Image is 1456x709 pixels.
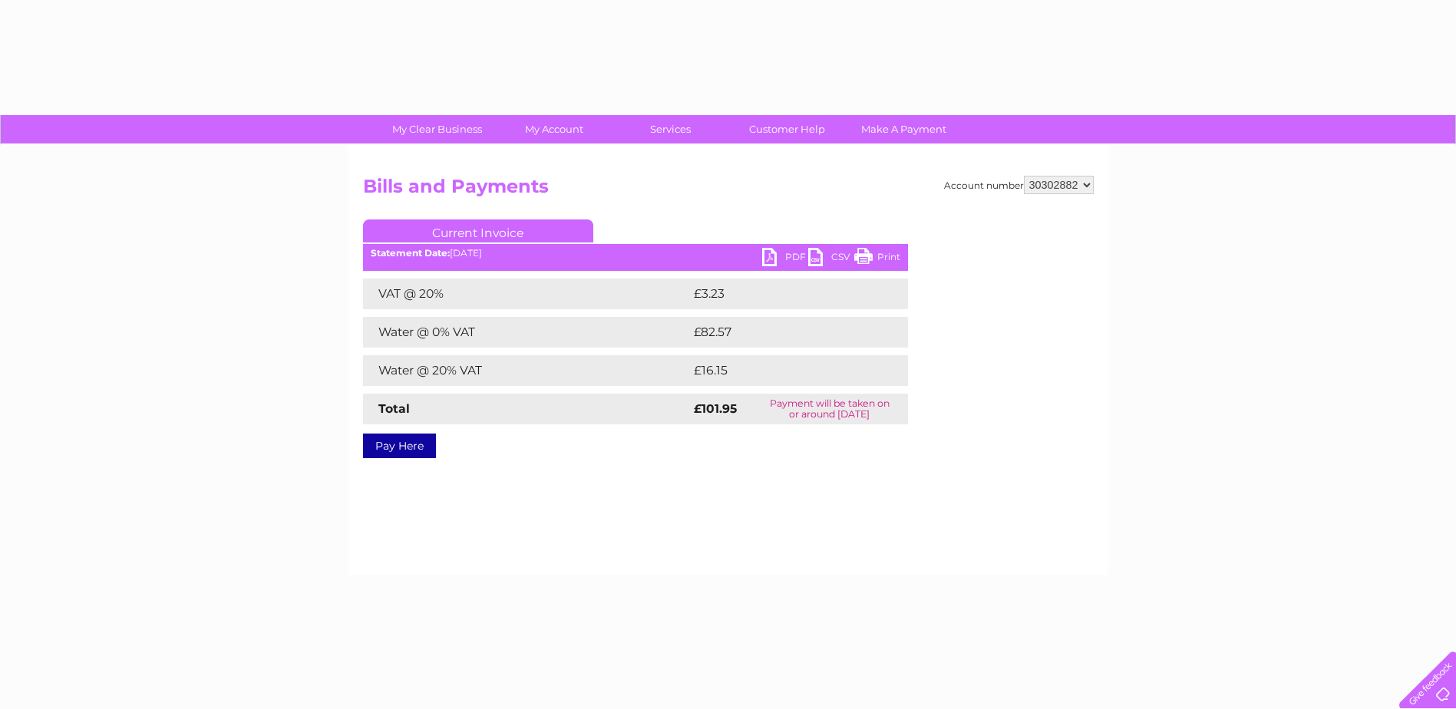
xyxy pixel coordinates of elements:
[363,219,593,242] a: Current Invoice
[690,317,877,348] td: £82.57
[762,248,808,270] a: PDF
[607,115,734,143] a: Services
[808,248,854,270] a: CSV
[374,115,500,143] a: My Clear Business
[371,247,450,259] b: Statement Date:
[363,355,690,386] td: Water @ 20% VAT
[363,279,690,309] td: VAT @ 20%
[363,434,436,458] a: Pay Here
[724,115,850,143] a: Customer Help
[363,176,1094,205] h2: Bills and Payments
[854,248,900,270] a: Print
[694,401,737,416] strong: £101.95
[944,176,1094,194] div: Account number
[363,317,690,348] td: Water @ 0% VAT
[751,394,907,424] td: Payment will be taken on or around [DATE]
[690,355,874,386] td: £16.15
[490,115,617,143] a: My Account
[378,401,410,416] strong: Total
[690,279,872,309] td: £3.23
[363,248,908,259] div: [DATE]
[840,115,967,143] a: Make A Payment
